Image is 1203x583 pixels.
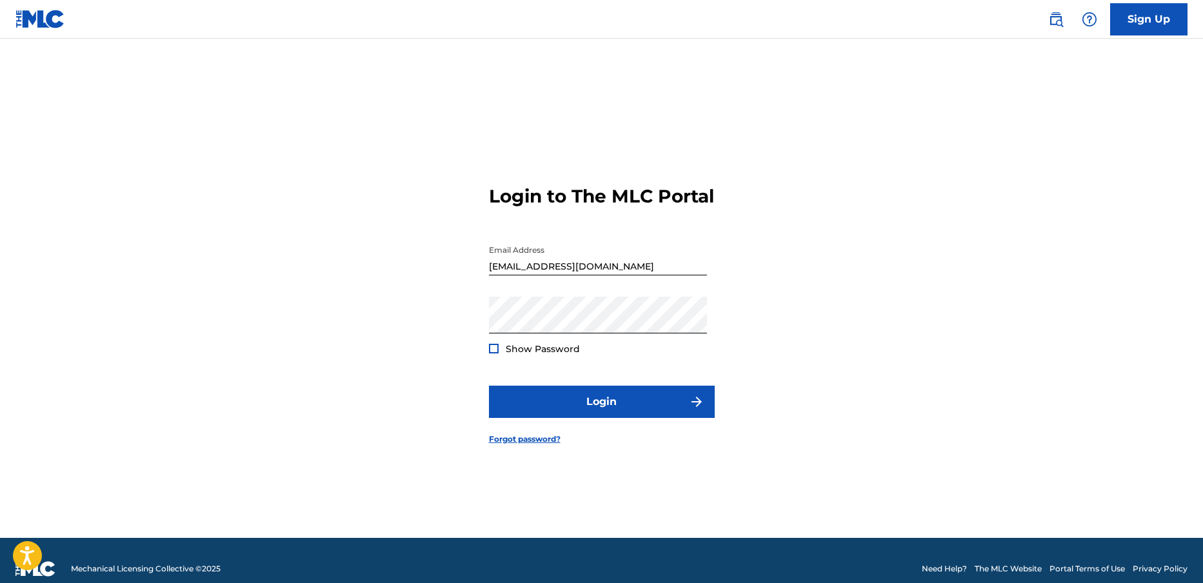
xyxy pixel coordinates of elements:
[489,386,715,418] button: Login
[1133,563,1188,575] a: Privacy Policy
[15,561,55,577] img: logo
[15,10,65,28] img: MLC Logo
[975,563,1042,575] a: The MLC Website
[1049,563,1125,575] a: Portal Terms of Use
[1082,12,1097,27] img: help
[922,563,967,575] a: Need Help?
[1110,3,1188,35] a: Sign Up
[689,394,704,410] img: f7272a7cc735f4ea7f67.svg
[1077,6,1102,32] div: Help
[489,433,561,445] a: Forgot password?
[71,563,221,575] span: Mechanical Licensing Collective © 2025
[1043,6,1069,32] a: Public Search
[1048,12,1064,27] img: search
[489,185,714,208] h3: Login to The MLC Portal
[506,343,580,355] span: Show Password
